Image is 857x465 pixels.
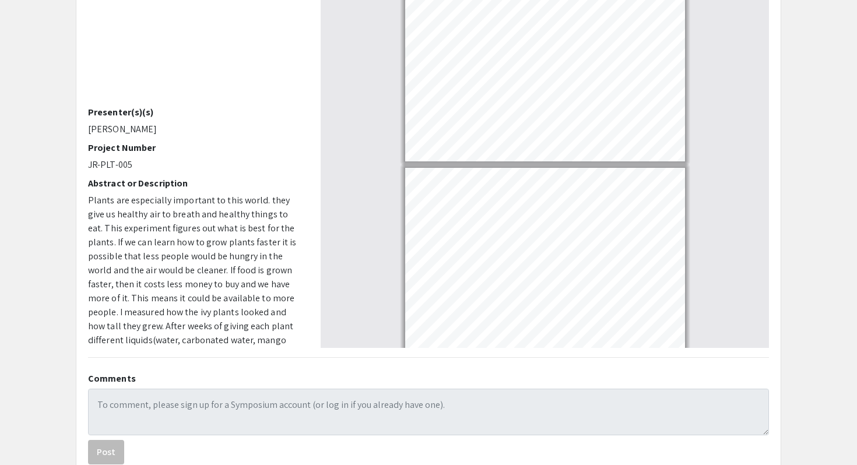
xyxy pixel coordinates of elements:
p: JR-PLT-005 [88,158,303,172]
iframe: Chat [9,413,50,456]
h2: Comments [88,373,769,384]
div: Page 2 [400,163,690,383]
h2: Abstract or Description [88,178,303,189]
h2: Project Number [88,142,303,153]
button: Post [88,440,124,464]
p: [PERSON_NAME] [88,122,303,136]
h2: Presenter(s)(s) [88,107,303,118]
span: Plants are especially important to this world. they give us healthy air to breath and healthy thi... [88,194,297,374]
